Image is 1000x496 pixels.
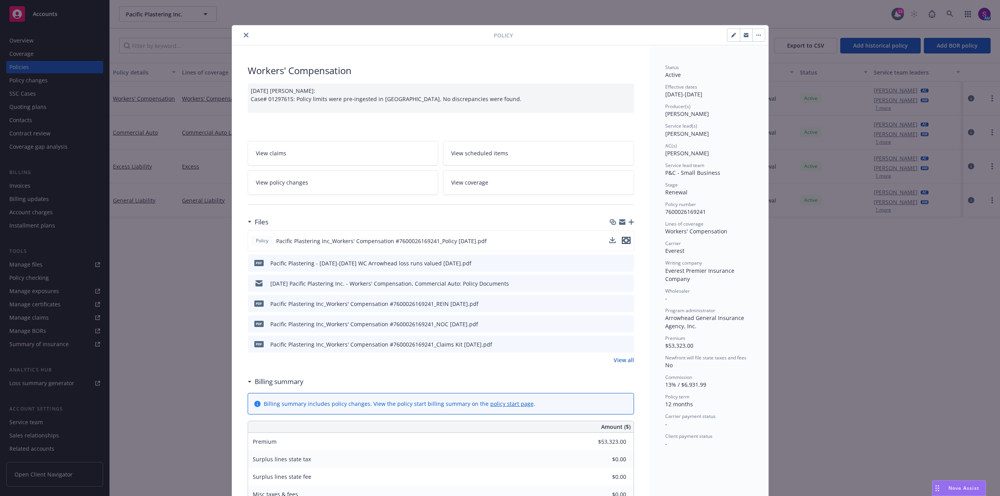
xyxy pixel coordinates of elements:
[665,71,681,78] span: Active
[255,377,304,387] h3: Billing summary
[665,84,697,90] span: Effective dates
[270,259,471,267] div: Pacific Plastering - [DATE]-[DATE] WC Arrowhead loss runs valued [DATE].pdf
[624,320,631,328] button: preview file
[665,440,667,447] span: -
[276,237,487,245] span: Pacific Plastering Inc_Workers' Compensation #7600026169241_Policy [DATE].pdf
[611,340,618,348] button: download file
[611,320,618,328] button: download file
[665,162,704,169] span: Service lead team
[665,181,678,188] span: Stage
[665,169,720,176] span: P&C - Small Business
[622,237,630,245] button: preview file
[665,361,673,369] span: No
[580,453,631,465] input: 0.00
[248,141,439,165] a: View claims
[624,300,631,308] button: preview file
[443,141,634,165] a: View scheduled items
[609,237,616,243] button: download file
[254,237,270,244] span: Policy
[248,217,268,227] div: Files
[665,381,706,388] span: 13% / $6,931.99
[601,423,630,431] span: Amount ($)
[665,64,679,71] span: Status
[665,228,727,235] span: Workers' Compensation
[665,295,667,302] span: -
[254,321,264,327] span: pdf
[624,279,631,288] button: preview file
[611,300,618,308] button: download file
[253,438,277,445] span: Premium
[665,354,746,361] span: Newfront will file state taxes and fees
[665,335,685,341] span: Premium
[665,433,712,439] span: Client payment status
[270,320,478,328] div: Pacific Plastering Inc_Workers' Compensation #7600026169241_NOC [DATE].pdf
[665,149,709,157] span: [PERSON_NAME]
[248,84,634,113] div: [DATE] [PERSON_NAME]: Case# 01297615: Policy limits were pre-ingested in [GEOGRAPHIC_DATA]. No di...
[611,259,618,267] button: download file
[580,471,631,483] input: 0.00
[256,178,308,187] span: View policy changes
[490,400,534,407] a: policy start page
[665,130,709,137] span: [PERSON_NAME]
[665,103,691,110] span: Producer(s)
[614,356,634,364] a: View all
[624,259,631,267] button: preview file
[665,123,697,129] span: Service lead(s)
[932,481,942,496] div: Drag to move
[270,279,509,288] div: [DATE] Pacific Plastering Inc. - Workers' Compensation, Commercial Auto: Policy Documents
[665,247,684,254] span: Everest
[665,267,736,283] span: Everest Premier Insurance Company
[451,178,488,187] span: View coverage
[665,84,753,98] div: [DATE] - [DATE]
[624,340,631,348] button: preview file
[665,260,702,266] span: Writing company
[932,480,986,496] button: Nova Assist
[270,340,492,348] div: Pacific Plastering Inc_Workers' Compensation #7600026169241_Claims Kit [DATE].pdf
[580,436,631,448] input: 0.00
[665,400,693,408] span: 12 months
[665,413,716,420] span: Carrier payment status
[443,170,634,195] a: View coverage
[451,149,508,157] span: View scheduled items
[948,485,979,491] span: Nova Assist
[248,377,304,387] div: Billing summary
[665,201,696,208] span: Policy number
[665,240,681,247] span: Carrier
[665,374,692,380] span: Commission
[254,300,264,306] span: pdf
[270,300,479,308] div: Pacific Plastering Inc_Workers' Compensation #7600026169241_REIN [DATE].pdf
[665,393,689,400] span: Policy term
[241,30,251,40] button: close
[622,237,630,244] button: preview file
[665,142,677,149] span: AC(s)
[248,64,634,77] div: Workers' Compensation
[609,237,616,245] button: download file
[254,260,264,266] span: pdf
[494,31,513,39] span: Policy
[255,217,268,227] h3: Files
[254,341,264,347] span: pdf
[253,473,311,480] span: Surplus lines state fee
[665,220,704,227] span: Lines of coverage
[665,420,667,428] span: -
[665,342,693,349] span: $53,323.00
[611,279,618,288] button: download file
[253,455,311,463] span: Surplus lines state tax
[248,170,439,195] a: View policy changes
[264,400,535,408] div: Billing summary includes policy changes. View the policy start billing summary on the .
[665,110,709,117] span: [PERSON_NAME]
[256,149,286,157] span: View claims
[665,288,690,294] span: Wholesaler
[665,208,706,215] span: 7600026169241
[665,314,746,330] span: Arrowhead General Insurance Agency, Inc.
[665,307,715,314] span: Program administrator
[665,188,687,196] span: Renewal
